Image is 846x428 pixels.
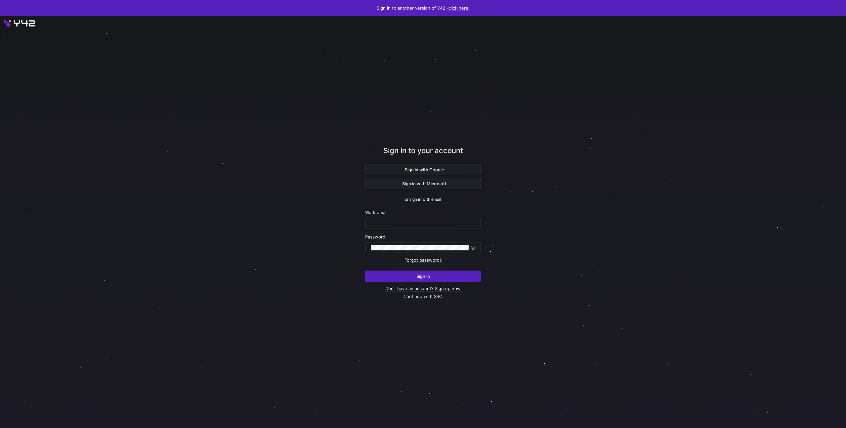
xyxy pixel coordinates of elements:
span: Sign in with Google [402,167,444,172]
a: Continue with SSO [404,294,442,299]
a: Don’t have an account? Sign up now [385,286,461,291]
span: Work email [365,210,387,215]
a: Forgot password? [404,257,442,263]
span: Sign in with Microsoft [400,181,446,186]
button: Sign in [365,271,481,282]
span: Password [365,234,385,239]
span: or sign in with email [405,197,441,202]
div: Sign in to your account [365,145,481,164]
button: Sign in with Microsoft [365,178,481,189]
button: Sign in with Google [365,164,481,175]
a: click here. [448,5,470,11]
span: Sign in [416,274,430,279]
